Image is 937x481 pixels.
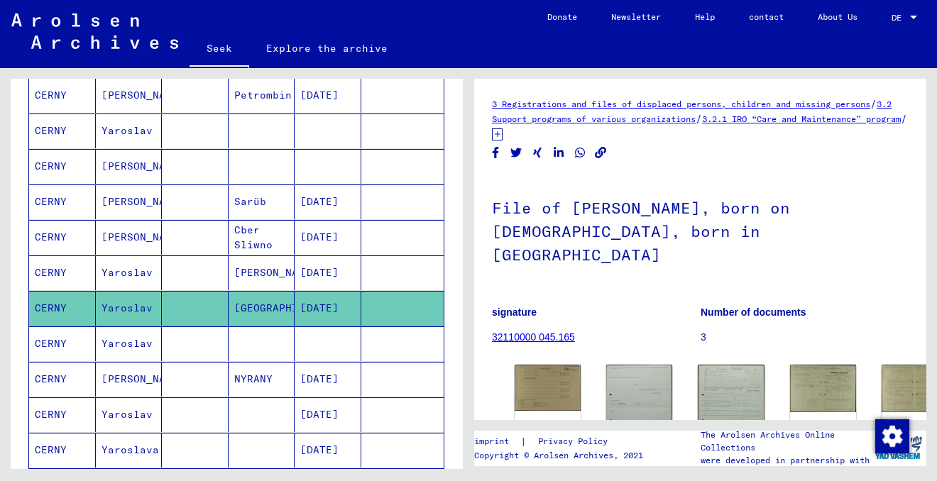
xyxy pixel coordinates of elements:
[538,436,608,446] font: Privacy Policy
[875,419,909,453] img: Change consent
[35,160,67,172] font: CERNY
[102,266,153,279] font: Yaroslav
[474,450,643,460] font: Copyright © Arolsen Archives, 2021
[527,434,625,449] a: Privacy Policy
[234,223,273,251] font: Cber Sliwno
[520,435,527,448] font: |
[35,89,67,101] font: CERNY
[474,436,509,446] font: imprint
[701,306,806,318] font: Number of documents
[492,331,575,343] a: 32110000 045.165
[573,144,588,162] button: Share on WhatsApp
[702,114,901,124] a: 3.2.1 IRO “Care and Maintenance” program
[492,99,870,109] a: 3 Registrations and files of displaced persons, children and missing persons
[207,42,232,55] font: Seek
[300,89,339,101] font: [DATE]
[300,372,339,385] font: [DATE]
[892,12,902,23] font: DE
[35,372,67,385] font: CERNY
[552,144,566,162] button: Share on LinkedIn
[701,455,870,465] font: were developed in partnership with
[790,365,856,412] img: 001.jpg
[102,408,153,421] font: Yaroslav
[300,408,339,421] font: [DATE]
[530,144,545,162] button: Share on Xing
[488,144,503,162] button: Share on Facebook
[102,302,153,314] font: Yaroslav
[102,337,153,350] font: Yaroslav
[749,11,784,22] font: contact
[190,31,249,68] a: Seek
[701,331,706,343] font: 3
[547,11,577,22] font: Donate
[35,302,67,314] font: CERNY
[102,372,185,385] font: [PERSON_NAME]
[870,97,877,110] font: /
[102,195,185,208] font: [PERSON_NAME]
[872,430,925,465] img: yv_logo.png
[35,443,67,456] font: CERNY
[593,144,608,162] button: Copy link
[300,231,339,243] font: [DATE]
[35,195,67,208] font: CERNY
[234,89,292,101] font: Petrombin
[35,266,67,279] font: CERNY
[102,89,185,101] font: [PERSON_NAME]
[11,13,178,49] img: Arolsen_neg.svg
[234,302,343,314] font: [GEOGRAPHIC_DATA]
[515,365,581,411] img: 001.jpg
[234,266,317,279] font: [PERSON_NAME]
[35,408,67,421] font: CERNY
[300,266,339,279] font: [DATE]
[474,434,520,449] a: imprint
[102,124,153,137] font: Yaroslav
[492,306,537,318] font: signature
[300,443,339,456] font: [DATE]
[901,112,907,125] font: /
[102,160,185,172] font: [PERSON_NAME]
[611,11,661,22] font: Newsletter
[35,124,67,137] font: CERNY
[300,302,339,314] font: [DATE]
[102,443,159,456] font: Yaroslava
[300,195,339,208] font: [DATE]
[266,42,388,55] font: Explore the archive
[818,11,857,22] font: About Us
[249,31,405,65] a: Explore the archive
[696,112,702,125] font: /
[509,144,524,162] button: Share on Twitter
[492,198,790,265] font: File of [PERSON_NAME], born on [DEMOGRAPHIC_DATA], born in [GEOGRAPHIC_DATA]
[102,231,185,243] font: [PERSON_NAME]
[234,195,266,208] font: Sarüb
[234,372,273,385] font: NYRANY
[35,231,67,243] font: CERNY
[695,11,715,22] font: Help
[35,337,67,350] font: CERNY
